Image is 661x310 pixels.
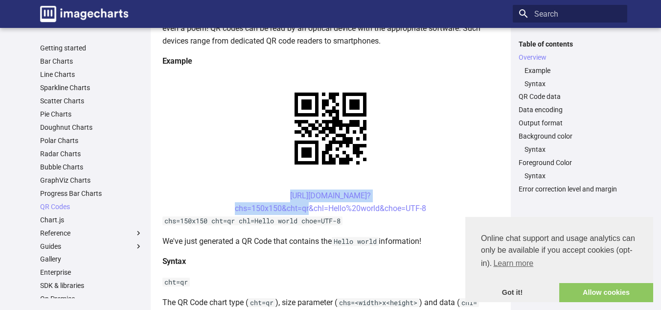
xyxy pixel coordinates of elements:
[513,40,627,194] nav: Table of contents
[36,2,132,26] a: Image-Charts documentation
[40,202,143,211] a: QR Codes
[519,92,621,101] a: QR Code data
[40,149,143,158] a: Radar Charts
[40,44,143,52] a: Getting started
[332,237,379,246] code: Hello world
[40,83,143,92] a: Sparkline Charts
[40,189,143,198] a: Progress Bar Charts
[524,79,621,88] a: Syntax
[40,229,143,238] label: Reference
[465,217,653,302] div: cookieconsent
[162,55,499,68] h4: Example
[519,105,621,114] a: Data encoding
[519,119,621,127] a: Output format
[40,255,143,263] a: Gallery
[277,75,384,182] img: chart
[248,298,275,307] code: cht=qr
[162,216,342,225] code: chs=150x150 cht=qr chl=Hello world choe=UTF-8
[465,283,559,303] a: dismiss cookie message
[519,53,621,62] a: Overview
[513,40,627,48] label: Table of contents
[337,298,419,307] code: chs=<width>x<height>
[40,57,143,66] a: Bar Charts
[519,66,621,88] nav: Overview
[235,191,426,213] a: [URL][DOMAIN_NAME]?chs=150x150&cht=qr&chl=Hello%20world&choe=UTF-8
[519,145,621,154] nav: Background color
[524,145,621,154] a: Syntax
[40,163,143,171] a: Bubble Charts
[40,176,143,185] a: GraphViz Charts
[40,123,143,132] a: Doughnut Charts
[40,242,143,251] label: Guides
[40,96,143,105] a: Scatter Charts
[162,235,499,248] p: We've just generated a QR Code that contains the information!
[513,5,627,23] input: Search
[40,294,143,303] a: On Premise
[40,136,143,145] a: Polar Charts
[40,215,143,224] a: Chart.js
[524,171,621,180] a: Syntax
[559,283,653,303] a: allow cookies
[519,171,621,180] nav: Foreground Color
[481,233,638,271] span: Online chat support and usage analytics can only be available if you accept cookies (opt-in).
[524,66,621,75] a: Example
[519,132,621,141] a: Background color
[40,281,143,290] a: SDK & libraries
[492,256,535,271] a: learn more about cookies
[40,6,128,22] img: logo
[40,70,143,79] a: Line Charts
[162,255,499,268] h4: Syntax
[519,158,621,167] a: Foreground Color
[162,278,190,286] code: cht=qr
[40,110,143,119] a: Pie Charts
[40,268,143,277] a: Enterprise
[519,185,621,193] a: Error correction level and margin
